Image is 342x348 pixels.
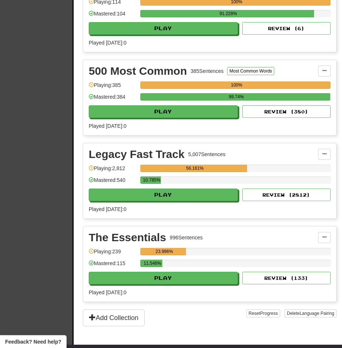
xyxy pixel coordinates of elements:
[89,260,137,272] div: Mastered: 115
[89,176,137,189] div: Mastered: 540
[89,272,238,284] button: Play
[142,176,161,184] div: 10.785%
[142,165,247,172] div: 56.161%
[285,309,336,317] button: DeleteLanguage Pairing
[89,289,126,295] span: Played [DATE]: 0
[89,81,137,94] div: Playing: 385
[142,93,330,101] div: 99.74%
[246,309,280,317] button: ResetProgress
[242,189,331,201] button: Review (2812)
[83,309,145,326] button: Add Collection
[89,206,126,212] span: Played [DATE]: 0
[89,189,238,201] button: Play
[5,338,61,345] span: Open feedback widget
[89,40,126,46] span: Played [DATE]: 0
[170,234,203,241] div: 996 Sentences
[89,22,238,35] button: Play
[188,151,225,158] div: 5,007 Sentences
[89,165,137,177] div: Playing: 2,812
[260,311,278,316] span: Progress
[89,93,137,105] div: Mastered: 384
[142,81,331,89] div: 100%
[89,10,137,22] div: Mastered: 104
[242,22,331,35] button: Review (6)
[227,67,274,75] button: Most Common Words
[142,10,314,17] div: 91.228%
[242,105,331,118] button: Review (380)
[242,272,331,284] button: Review (133)
[142,248,186,255] div: 23.996%
[89,248,137,260] div: Playing: 239
[300,311,334,316] span: Language Pairing
[89,123,126,129] span: Played [DATE]: 0
[89,66,187,77] div: 500 Most Common
[89,232,166,243] div: The Essentials
[89,105,238,118] button: Play
[89,149,184,160] div: Legacy Fast Track
[191,67,224,75] div: 385 Sentences
[142,260,162,267] div: 11.546%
